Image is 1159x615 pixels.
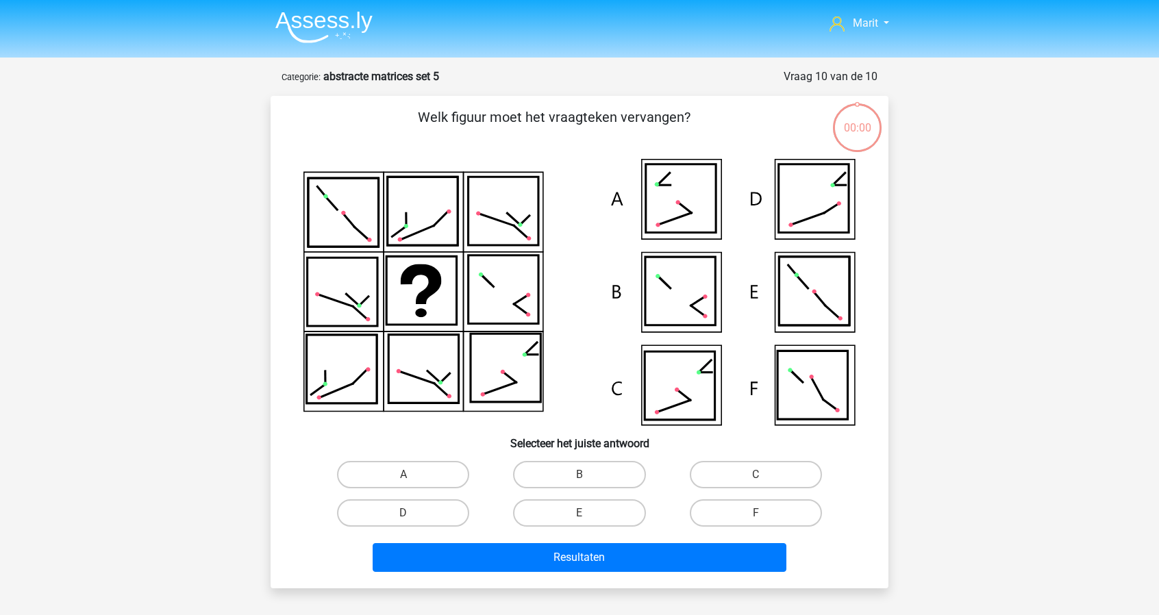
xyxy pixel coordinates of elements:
[784,68,877,85] div: Vraag 10 van de 10
[323,70,439,83] strong: abstracte matrices set 5
[292,426,867,450] h6: Selecteer het juiste antwoord
[824,15,895,32] a: Marit
[373,543,787,572] button: Resultaten
[832,102,883,136] div: 00:00
[282,72,321,82] small: Categorie:
[337,461,469,488] label: A
[853,16,878,29] span: Marit
[513,461,645,488] label: B
[690,461,822,488] label: C
[690,499,822,527] label: F
[275,11,373,43] img: Assessly
[292,107,815,148] p: Welk figuur moet het vraagteken vervangen?
[337,499,469,527] label: D
[513,499,645,527] label: E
